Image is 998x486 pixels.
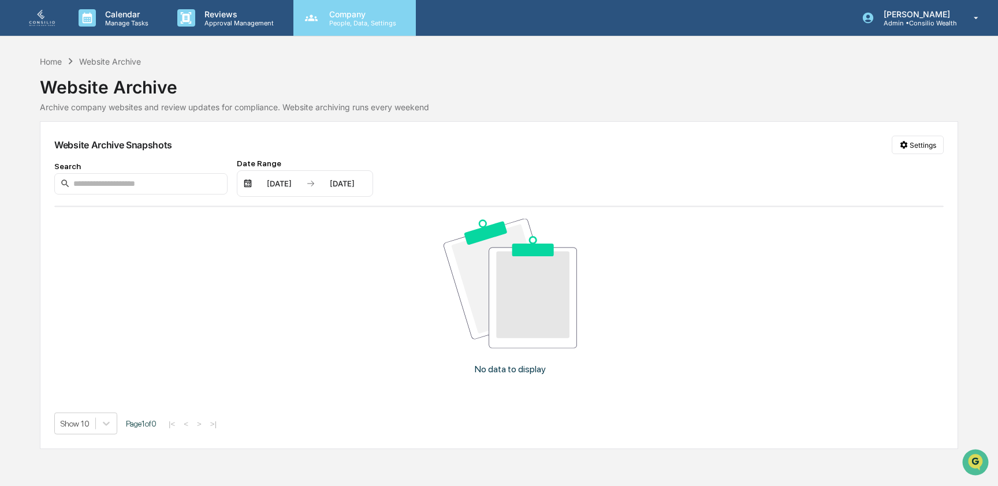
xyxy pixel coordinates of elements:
a: 🖐️Preclearance [7,141,79,162]
p: Manage Tasks [96,19,154,27]
a: 🔎Data Lookup [7,163,77,184]
div: Start new chat [39,88,189,100]
div: [DATE] [318,179,367,188]
p: Approval Management [195,19,280,27]
button: |< [165,419,178,429]
iframe: Open customer support [961,448,992,479]
div: 🔎 [12,169,21,178]
button: >| [207,419,220,429]
div: [DATE] [255,179,304,188]
img: No data [444,219,578,349]
button: > [193,419,205,429]
div: Archive company websites and review updates for compliance. Website archiving runs every weekend [40,102,958,112]
p: No data to display [475,364,546,375]
a: 🗄️Attestations [79,141,148,162]
img: arrow right [306,179,315,188]
span: Preclearance [23,145,75,157]
div: Website Archive Snapshots [54,139,172,151]
span: Data Lookup [23,167,73,179]
span: Pylon [115,196,140,204]
div: 🖐️ [12,147,21,156]
div: Home [40,57,62,66]
p: People, Data, Settings [320,19,402,27]
div: Website Archive [40,68,958,98]
img: calendar [243,179,252,188]
span: Page 1 of 0 [126,419,157,428]
div: We're available if you need us! [39,100,146,109]
p: How can we help? [12,24,210,43]
a: Powered byPylon [81,195,140,204]
p: [PERSON_NAME] [874,9,957,19]
span: Attestations [95,145,143,157]
div: Search [54,162,228,171]
p: Admin • Consilio Wealth [874,19,957,27]
button: Start new chat [196,92,210,106]
p: Calendar [96,9,154,19]
img: 1746055101610-c473b297-6a78-478c-a979-82029cc54cd1 [12,88,32,109]
button: Settings [892,136,944,154]
p: Reviews [195,9,280,19]
button: < [180,419,192,429]
img: logo [28,10,55,27]
div: 🗄️ [84,147,93,156]
div: Date Range [237,159,373,168]
div: Website Archive [79,57,141,66]
p: Company [320,9,402,19]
